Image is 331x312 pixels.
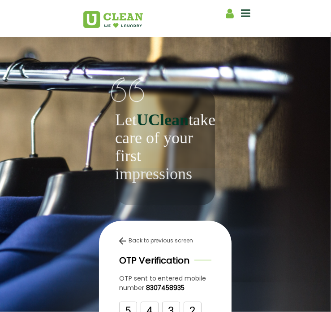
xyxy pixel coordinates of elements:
[119,237,212,245] div: Back to previous screen
[119,237,126,245] img: back-arrow.svg
[119,254,190,267] p: OTP Verification
[119,274,206,292] span: OTP sent to entered mobile number
[137,111,189,129] b: UClean
[111,77,145,102] img: quote-img
[144,283,185,293] a: 8307458935
[115,111,215,183] p: Let take care of your first impressions
[146,283,185,292] b: 8307458935
[83,11,143,28] img: UClean Laundry and Dry Cleaning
